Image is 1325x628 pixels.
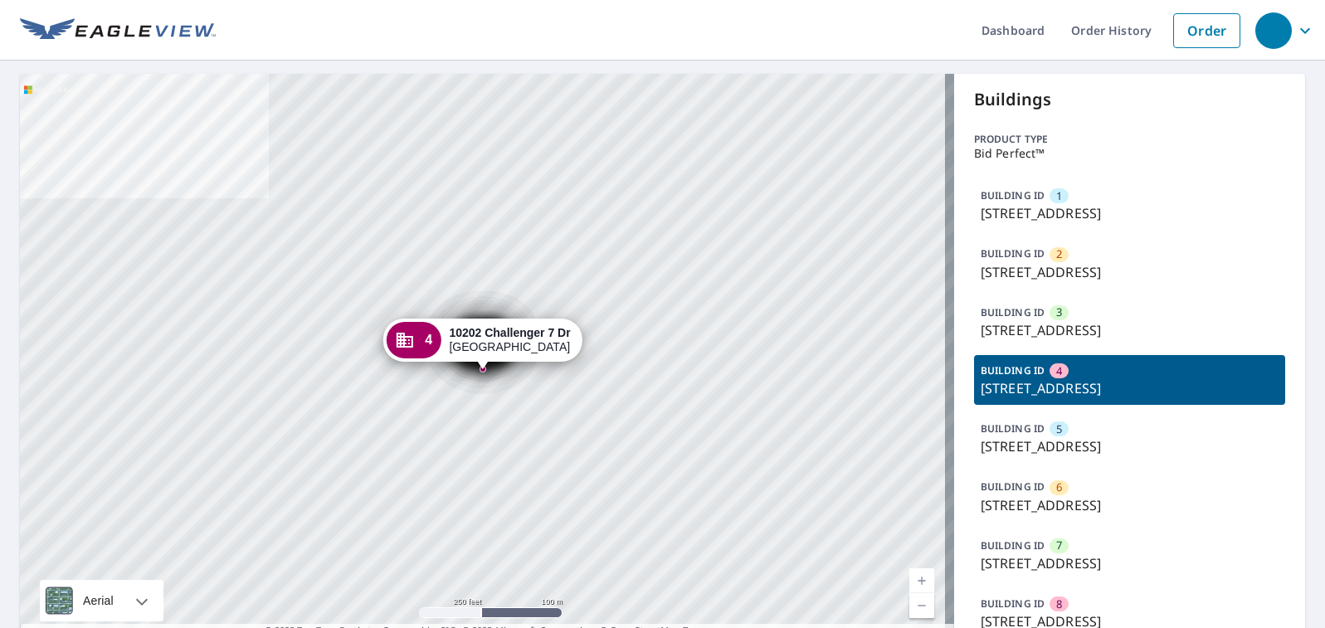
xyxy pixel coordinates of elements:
div: Aerial [78,580,119,621]
a: Order [1173,13,1240,48]
div: Aerial [40,580,163,621]
img: EV Logo [20,18,216,43]
span: 4 [1056,363,1062,379]
p: BUILDING ID [981,246,1045,260]
a: Current Level 17, Zoom Out [909,593,934,618]
span: 7 [1056,538,1062,553]
span: 4 [425,333,432,346]
p: [STREET_ADDRESS] [981,378,1279,398]
p: Product type [974,132,1285,147]
span: 2 [1056,246,1062,262]
span: 3 [1056,304,1062,320]
p: BUILDING ID [981,305,1045,319]
p: Bid Perfect™ [974,147,1285,160]
strong: 10202 Challenger 7 Dr [449,326,570,339]
span: 8 [1056,596,1062,612]
p: BUILDING ID [981,363,1045,377]
p: [STREET_ADDRESS] [981,495,1279,515]
span: 6 [1056,480,1062,495]
p: [STREET_ADDRESS] [981,203,1279,223]
p: Buildings [974,87,1285,112]
p: BUILDING ID [981,188,1045,202]
div: Dropped pin, building 4, Commercial property, 10202 Challenger 7 Dr Jacinto City, TX 77029 [382,319,582,370]
p: [STREET_ADDRESS] [981,436,1279,456]
p: [STREET_ADDRESS] [981,553,1279,573]
p: BUILDING ID [981,596,1045,611]
div: [GEOGRAPHIC_DATA] [449,326,570,354]
p: BUILDING ID [981,421,1045,436]
span: 1 [1056,188,1062,204]
a: Current Level 17, Zoom In [909,568,934,593]
p: [STREET_ADDRESS] [981,320,1279,340]
span: 5 [1056,421,1062,437]
p: BUILDING ID [981,538,1045,553]
p: [STREET_ADDRESS] [981,262,1279,282]
p: BUILDING ID [981,480,1045,494]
